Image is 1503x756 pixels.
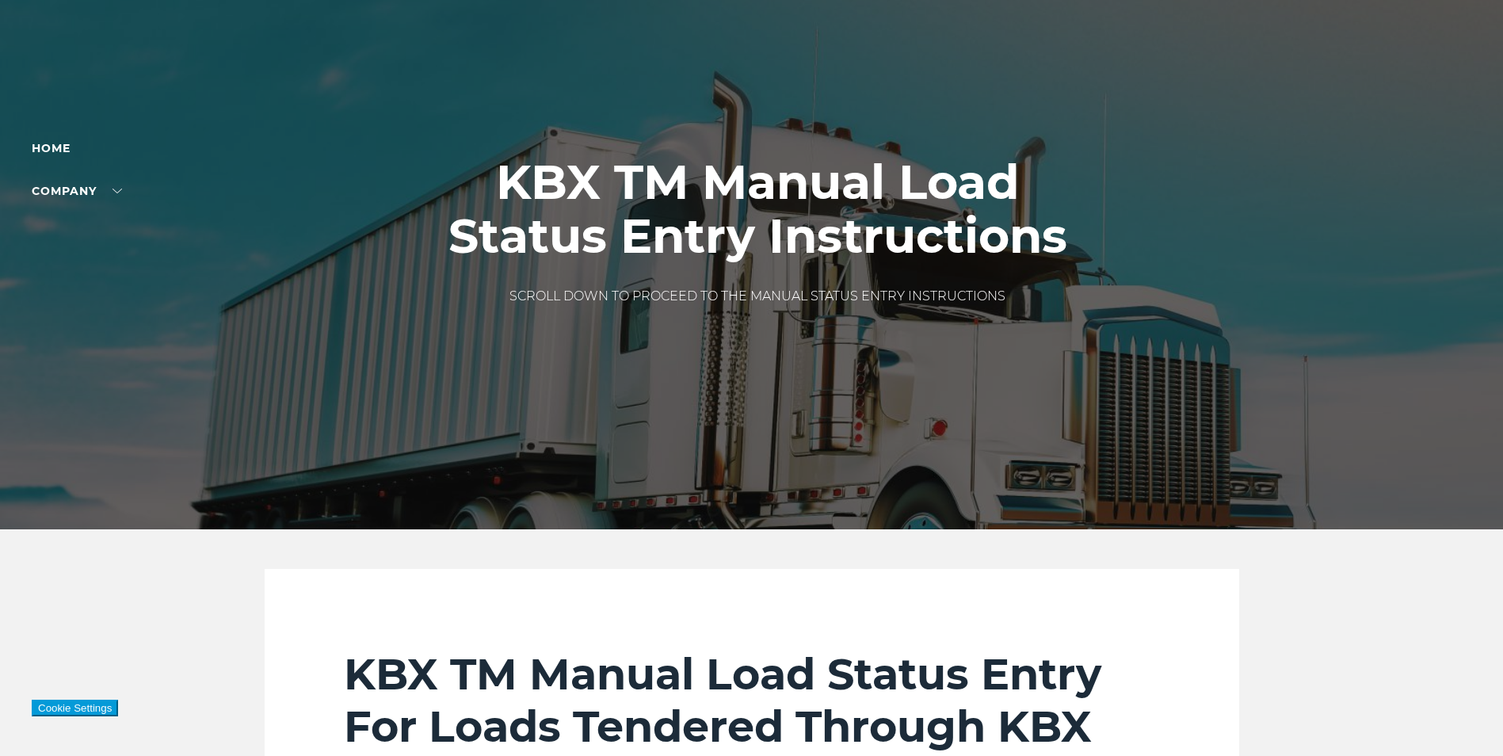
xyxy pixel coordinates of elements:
[433,287,1082,306] p: SCROLL DOWN TO PROCEED TO THE MANUAL STATUS ENTRY INSTRUCTIONS
[32,184,122,198] a: Company
[32,700,118,716] button: Cookie Settings
[32,141,71,155] a: Home
[433,155,1082,263] h1: KBX TM Manual Load Status Entry Instructions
